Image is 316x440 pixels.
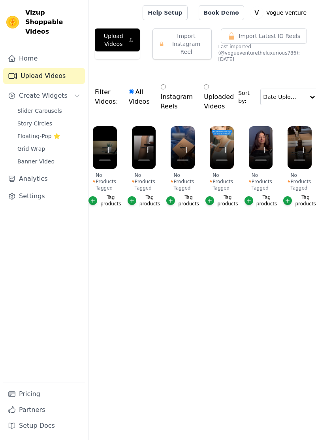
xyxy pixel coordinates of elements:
[93,172,117,191] div: No Products Tagged
[6,16,19,28] img: Vizup
[19,91,68,101] span: Create Widgets
[17,145,45,153] span: Grid Wrap
[203,82,234,112] label: Uploaded Videos
[283,194,316,207] button: Tag products
[139,194,160,207] div: Tag products
[3,386,85,402] a: Pricing
[129,89,134,94] input: All Videos
[152,28,212,59] button: Import Instagram Reel
[128,87,150,107] label: All Videos
[254,9,259,17] text: V
[128,194,160,207] button: Tag products
[13,156,85,167] a: Banner Video
[295,194,316,207] div: Tag products
[95,28,140,51] button: Upload Videos
[217,194,238,207] div: Tag products
[17,107,62,115] span: Slider Carousels
[13,131,85,142] a: Floating-Pop ⭐
[239,32,300,40] span: Import Latest IG Reels
[13,118,85,129] a: Story Circles
[199,5,244,20] a: Book Demo
[25,8,82,36] span: Vizup Shoppable Videos
[100,194,121,207] div: Tag products
[95,78,238,116] div: Filter Videos:
[288,172,312,191] div: No Products Tagged
[143,5,187,20] a: Help Setup
[221,28,307,44] button: Import Latest IG Reels
[3,68,85,84] a: Upload Videos
[171,172,195,191] div: No Products Tagged
[250,6,310,20] button: V Vogue venture
[161,84,166,89] input: Instagram Reels
[166,194,199,207] button: Tag products
[178,194,199,207] div: Tag products
[3,171,85,187] a: Analytics
[3,88,85,104] button: Create Widgets
[204,84,209,89] input: Uploaded Videos
[256,194,277,207] div: Tag products
[17,157,55,165] span: Banner Video
[3,188,85,204] a: Settings
[210,172,234,191] div: No Products Tagged
[263,6,310,20] p: Vogue venture
[3,402,85,418] a: Partners
[17,119,52,127] span: Story Circles
[249,172,273,191] div: No Products Tagged
[205,194,238,207] button: Tag products
[218,44,310,63] span: Last imported (@ vogueventuretheluxurious786 ): [DATE]
[132,172,156,191] div: No Products Tagged
[88,194,121,207] button: Tag products
[17,132,60,140] span: Floating-Pop ⭐
[245,194,277,207] button: Tag products
[3,51,85,66] a: Home
[3,418,85,434] a: Setup Docs
[13,105,85,116] a: Slider Carousels
[160,82,193,112] label: Instagram Reels
[13,143,85,154] a: Grid Wrap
